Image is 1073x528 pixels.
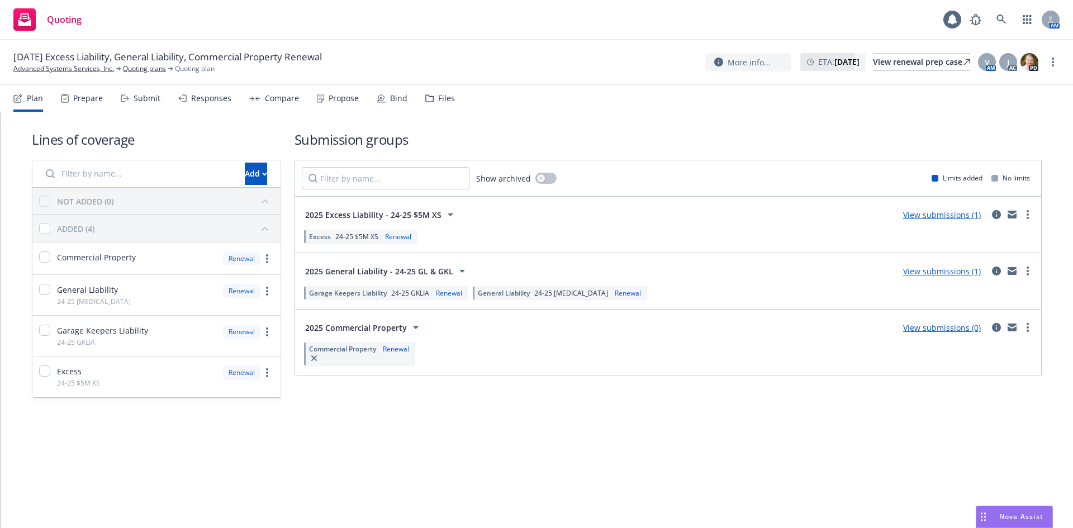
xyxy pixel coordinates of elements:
span: Quoting plan [175,64,215,74]
span: Garage Keepers Liability [57,325,148,336]
div: NOT ADDED (0) [57,196,113,207]
button: Add [245,163,267,185]
span: 2025 Commercial Property [305,322,407,334]
div: Bind [390,94,407,103]
div: No limits [991,173,1030,183]
div: Renewal [383,232,414,241]
a: View submissions (1) [903,210,981,220]
div: Renewal [223,284,260,298]
a: Switch app [1016,8,1038,31]
div: ADDED (4) [57,223,94,235]
a: mail [1005,321,1019,334]
div: Renewal [381,344,411,354]
span: Excess [309,232,331,241]
a: more [1021,264,1034,278]
a: circleInformation [990,264,1003,278]
a: Quoting plans [123,64,166,74]
span: Commercial Property [57,251,136,263]
span: 24-25 $5M XS [335,232,378,241]
div: Submit [134,94,160,103]
div: Drag to move [976,506,990,527]
div: Renewal [613,288,643,298]
a: Quoting [9,4,86,35]
span: General Liability [478,288,530,298]
button: More info... [705,53,791,72]
a: mail [1005,264,1019,278]
a: more [1021,208,1034,221]
button: Nova Assist [976,506,1053,528]
a: View submissions (1) [903,266,981,277]
span: Quoting [47,15,82,24]
span: [DATE] Excess Liability, General Liability, Commercial Property Renewal [13,50,322,64]
div: Plan [27,94,43,103]
div: Renewal [434,288,464,298]
span: More info... [728,56,771,68]
a: more [260,366,274,379]
strong: [DATE] [834,56,860,67]
a: more [260,325,274,339]
a: Advanced Systems Services, Inc. [13,64,114,74]
a: View submissions (0) [903,322,981,333]
span: ETA : [818,56,860,68]
span: V [985,56,990,68]
div: Compare [265,94,299,103]
div: Prepare [73,94,103,103]
div: View renewal prep case [873,54,970,70]
span: Garage Keepers Liability [309,288,387,298]
button: 2025 General Liability - 24-25 GL & GKL [302,260,472,282]
span: Commercial Property [309,344,376,354]
a: more [1021,321,1034,334]
img: photo [1020,53,1038,71]
a: circleInformation [990,208,1003,221]
button: 2025 Excess Liability - 24-25 $5M XS [302,203,460,226]
span: Show archived [476,173,531,184]
span: General Liability [57,284,118,296]
button: NOT ADDED (0) [57,192,274,210]
div: Propose [329,94,359,103]
div: Renewal [223,365,260,379]
button: ADDED (4) [57,220,274,237]
span: 24-25 GKLIA [57,337,95,347]
div: Limits added [932,173,982,183]
input: Filter by name... [39,163,238,185]
a: more [1046,55,1060,69]
a: mail [1005,208,1019,221]
a: more [260,284,274,298]
input: Filter by name... [302,167,469,189]
a: Report a Bug [965,8,987,31]
div: Responses [191,94,231,103]
span: 24-25 $5M XS [57,378,100,388]
h1: Submission groups [295,130,1042,149]
span: J [1007,56,1009,68]
div: Files [438,94,455,103]
span: 24-25 [MEDICAL_DATA] [534,288,608,298]
a: View renewal prep case [873,53,970,71]
span: Excess [57,365,82,377]
h1: Lines of coverage [32,130,281,149]
span: 2025 Excess Liability - 24-25 $5M XS [305,209,441,221]
span: 2025 General Liability - 24-25 GL & GKL [305,265,453,277]
a: more [260,252,274,265]
div: Add [245,163,267,184]
a: circleInformation [990,321,1003,334]
a: Search [990,8,1013,31]
div: Renewal [223,251,260,265]
span: Nova Assist [999,512,1043,521]
span: 24-25 [MEDICAL_DATA] [57,297,131,306]
span: 24-25 GKLIA [391,288,429,298]
button: 2025 Commercial Property [302,316,426,339]
div: Renewal [223,325,260,339]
